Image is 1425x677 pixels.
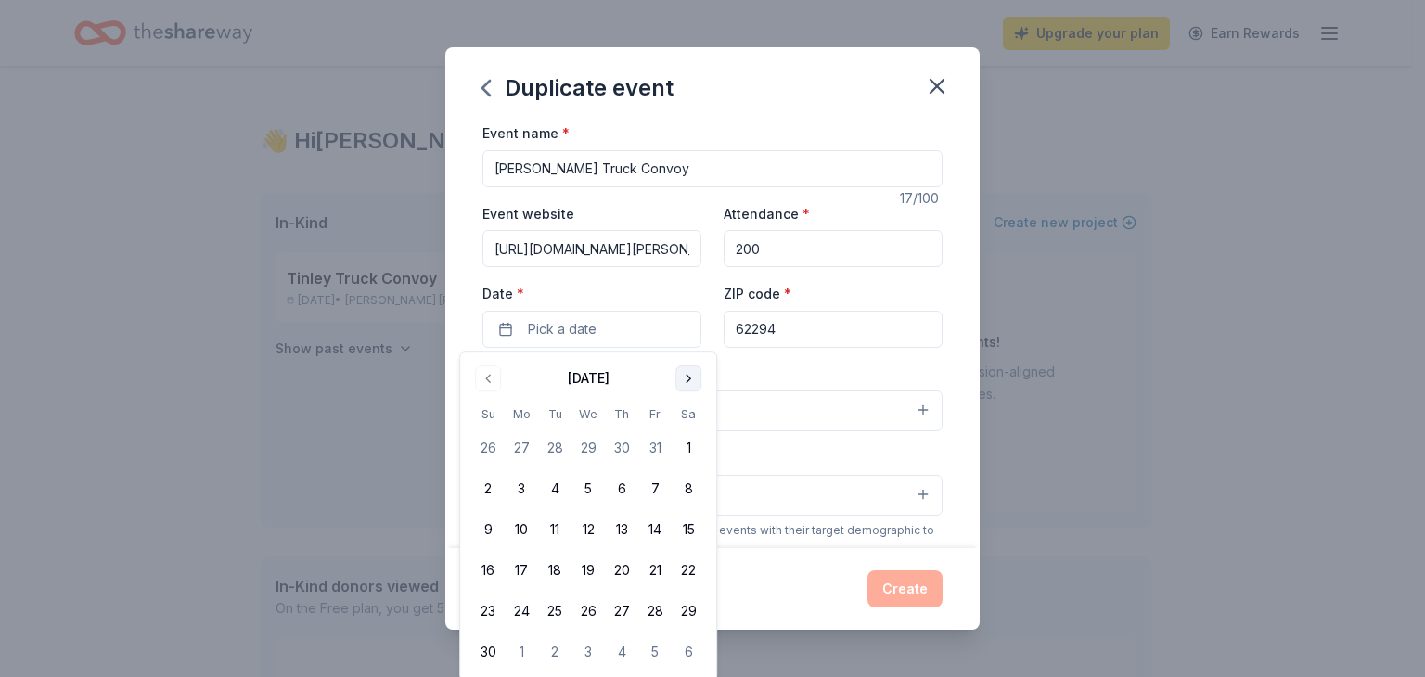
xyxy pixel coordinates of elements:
[538,554,571,587] button: 18
[505,635,538,669] button: 1
[638,513,672,546] button: 14
[605,513,638,546] button: 13
[505,472,538,505] button: 3
[571,554,605,587] button: 19
[505,594,538,628] button: 24
[638,594,672,628] button: 28
[505,554,538,587] button: 17
[505,513,538,546] button: 10
[605,594,638,628] button: 27
[900,187,943,210] div: 17 /100
[638,472,672,505] button: 7
[475,365,501,391] button: Go to previous month
[724,230,943,267] input: 20
[605,554,638,587] button: 20
[605,404,638,424] th: Thursday
[672,472,705,505] button: 8
[672,554,705,587] button: 22
[538,513,571,546] button: 11
[571,472,605,505] button: 5
[482,285,701,303] label: Date
[605,431,638,465] button: 30
[672,635,705,669] button: 6
[568,367,610,390] div: [DATE]
[505,404,538,424] th: Monday
[571,431,605,465] button: 29
[672,431,705,465] button: 1
[538,404,571,424] th: Tuesday
[482,124,570,143] label: Event name
[571,404,605,424] th: Wednesday
[538,594,571,628] button: 25
[482,311,701,348] button: Pick a date
[482,205,574,224] label: Event website
[471,404,505,424] th: Sunday
[528,318,597,340] span: Pick a date
[538,472,571,505] button: 4
[638,635,672,669] button: 5
[505,431,538,465] button: 27
[482,230,701,267] input: https://www...
[571,513,605,546] button: 12
[471,554,505,587] button: 16
[605,635,638,669] button: 4
[672,594,705,628] button: 29
[724,205,810,224] label: Attendance
[675,365,701,391] button: Go to next month
[672,513,705,546] button: 15
[471,472,505,505] button: 2
[482,150,943,187] input: Spring Fundraiser
[538,431,571,465] button: 28
[724,285,791,303] label: ZIP code
[471,513,505,546] button: 9
[638,431,672,465] button: 31
[638,554,672,587] button: 21
[605,472,638,505] button: 6
[672,404,705,424] th: Saturday
[571,594,605,628] button: 26
[482,73,674,103] div: Duplicate event
[724,311,943,348] input: 12345 (U.S. only)
[638,404,672,424] th: Friday
[538,635,571,669] button: 2
[471,431,505,465] button: 26
[471,594,505,628] button: 23
[471,635,505,669] button: 30
[571,635,605,669] button: 3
